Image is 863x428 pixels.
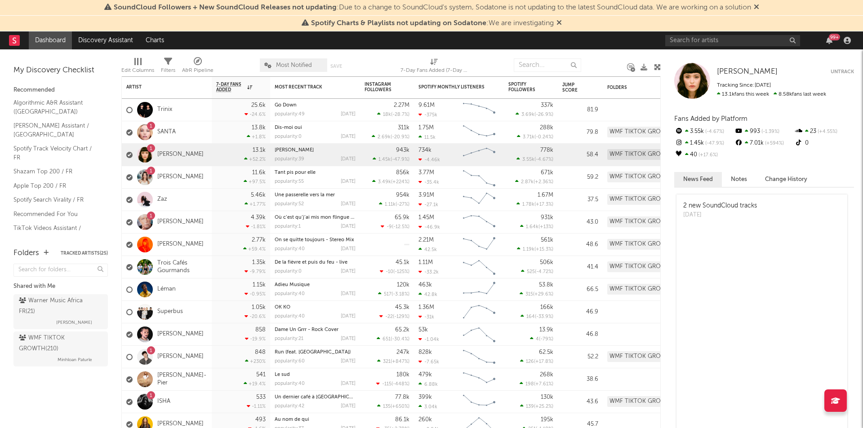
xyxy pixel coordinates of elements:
div: ( ) [520,313,553,319]
div: 0 [794,137,854,149]
a: [PERSON_NAME] [275,148,314,153]
div: popularity: 52 [275,202,304,207]
a: [PERSON_NAME] [157,241,204,248]
div: 79.8 [562,127,598,138]
a: Au nom de qui [275,417,309,422]
svg: Chart title [459,166,499,189]
a: Algorithmic A&R Assistant ([GEOGRAPHIC_DATA]) [13,98,99,116]
span: +4.55 % [816,129,837,134]
a: Le sud [275,372,290,377]
div: 65.9k [395,215,409,221]
div: De la fièvre et puis du feu - live [275,260,356,265]
div: -27.1k [418,202,438,207]
div: ( ) [530,336,553,342]
span: 1.11k [385,202,396,207]
div: 58.4 [562,150,598,160]
div: 1.35k [252,260,266,265]
div: 247k [396,349,409,355]
a: SANTA [157,128,176,136]
div: 7.01k [734,137,794,149]
a: Discovery Assistant [72,31,139,49]
div: 166k [540,304,553,310]
div: My Discovery Checklist [13,65,108,76]
div: [DATE] [341,202,356,207]
a: Léman [157,286,176,293]
div: Tant pis pour elle [275,170,356,175]
a: Run (feat. [GEOGRAPHIC_DATA]) [275,350,351,355]
div: -1.04k [418,336,439,342]
span: : We are investigating [311,20,554,27]
button: Untrack [831,67,854,76]
div: -4.46k [418,157,440,163]
button: Save [330,64,342,69]
a: Charts [139,31,170,49]
div: 37.5 [562,194,598,205]
div: 48.6 [562,239,598,250]
a: OK KO [275,305,290,310]
div: 506k [540,260,553,265]
div: Jump Score [562,82,585,93]
span: Fans Added by Platform [674,115,747,122]
span: 1.45k [378,157,391,162]
div: Une passerelle vers la mer [275,193,356,198]
div: ( ) [516,201,553,207]
span: -30.4 % [392,337,408,342]
div: WMF TIKTOK GROWTH (210) [607,216,686,227]
div: 46.8 [562,329,598,340]
button: Change History [756,172,816,187]
div: 671k [541,170,553,176]
div: 778k [540,147,553,153]
div: Folders [607,85,675,90]
span: 1.78k [522,202,534,207]
span: -0.24 % [536,135,552,140]
div: 848 [255,349,266,355]
div: -0.95 % [245,291,266,297]
a: [PERSON_NAME] [157,353,204,361]
div: [DATE] [341,336,356,341]
svg: Chart title [459,144,499,166]
a: Go Down [275,103,297,108]
span: -22 [385,314,393,319]
span: Most Notified [276,62,312,68]
div: ( ) [517,246,553,252]
span: -27 % [397,202,408,207]
a: [PERSON_NAME] [157,218,204,226]
div: +97.5 % [244,179,266,185]
div: WMF TIKTOK GROWTH (210) [607,239,686,250]
div: 25.6k [251,102,266,108]
span: -28.7 % [392,112,408,117]
div: 1.15k [253,282,266,288]
div: 1.75M [418,125,434,131]
a: Spotify Track Velocity Chart / FR [13,144,99,162]
div: 13.1k [253,147,266,153]
div: 7-Day Fans Added (7-Day Fans Added) [400,65,468,76]
span: 3.55k [522,157,534,162]
div: -33.2k [418,269,439,275]
div: 42.5k [418,247,437,252]
div: Most Recent Track [275,84,342,90]
svg: Chart title [459,99,499,121]
div: 41.4 [562,262,598,273]
div: popularity: 40 [275,314,305,319]
a: Dis-moi oui [275,125,302,130]
span: -12.5 % [393,225,408,229]
div: 3.55k [674,126,734,137]
div: -1.81 % [246,224,266,229]
span: [PERSON_NAME] [717,68,778,75]
span: 517 [384,292,391,297]
div: 1.11M [418,260,433,265]
span: 8.58k fans last week [717,92,826,97]
a: Dashboard [29,31,72,49]
a: Où c’est qu’j’ai mis mon flingue ? - Live à [GEOGRAPHIC_DATA], 2007 [275,215,438,220]
div: Edit Columns [121,54,154,80]
span: -4.67 % [704,129,724,134]
input: Search for artists [665,35,800,46]
div: 993 [734,126,794,137]
svg: Chart title [459,323,499,346]
div: 2.77k [252,237,266,243]
div: Adieu Musique [275,282,356,287]
a: Un dernier café à [GEOGRAPHIC_DATA] [275,395,367,400]
a: Apple Top 200 / FR [13,181,99,191]
div: 1.45M [418,215,434,221]
span: 1.64k [526,225,538,229]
